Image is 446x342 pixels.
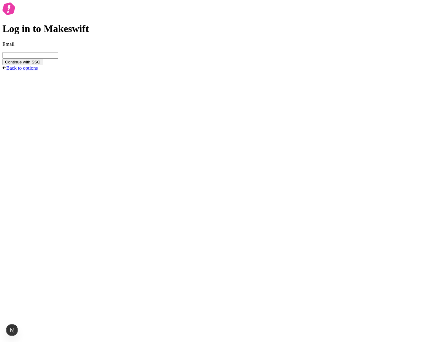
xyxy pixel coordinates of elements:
[5,60,41,64] span: Continue with SSO
[3,23,443,35] h1: Log in to Makeswift
[3,41,443,47] p: Email
[3,65,38,71] a: Back to options
[3,52,58,59] input: Email
[3,59,43,65] button: Continue with SSO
